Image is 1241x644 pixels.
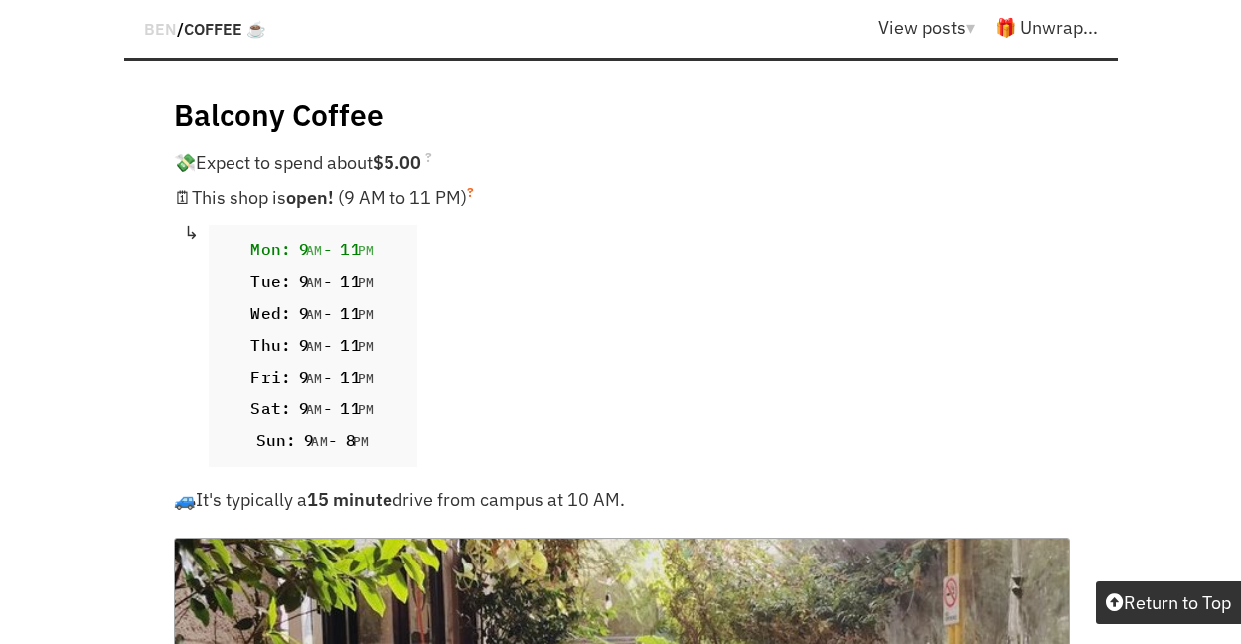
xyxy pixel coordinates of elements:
[306,242,323,259] span: AM
[966,16,975,39] span: ▾
[238,330,388,362] span: Thu: 9 - 11
[238,298,388,330] span: Wed: 9 - 11
[174,95,1068,134] h4: Balcony Coffee
[373,151,421,174] strong: $5.00
[995,16,1098,39] a: 🎁 Unwrap...
[358,402,375,418] span: PM
[425,148,432,166] sup: ?
[286,186,334,209] strong: open!
[144,10,266,47] div: /
[306,370,323,387] span: AM
[144,19,177,39] a: BEN
[1096,581,1241,624] button: Return to Top
[238,394,388,425] span: Sat: 9 - 11
[358,242,375,259] span: PM
[467,183,474,201] sup: ?
[306,338,323,355] span: AM
[192,186,474,209] span: This shop is (9 AM to 11 PM)
[311,433,328,450] span: AM
[174,151,196,174] span: 💸
[358,338,375,355] span: PM
[358,274,375,291] span: PM
[174,145,1068,180] p: Expect to spend about
[306,306,323,323] span: AM
[238,362,388,394] span: Fri: 9 - 11
[174,186,192,209] span: 🗓
[878,16,995,39] a: View posts
[306,402,323,418] span: AM
[353,433,370,450] span: PM
[184,215,1068,249] p: ↳
[238,266,388,298] span: Tue: 9 - 11
[184,19,266,39] a: Coffee ☕️
[307,488,392,511] strong: 15 minute
[174,488,196,511] span: 🚙
[358,306,375,323] span: PM
[174,482,1068,517] p: It's typically a drive from campus at 10 AM.
[358,370,375,387] span: PM
[238,425,388,457] span: Sun: 9 - 8
[306,274,323,291] span: AM
[238,235,388,266] span: Mon: 9 - 11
